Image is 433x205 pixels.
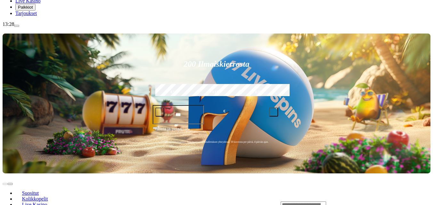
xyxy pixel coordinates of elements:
span: € [223,108,225,114]
span: € [158,125,160,129]
span: Suositut [20,190,41,196]
button: menu [14,25,19,27]
a: Suositut [15,188,45,198]
a: Kolikkopelit [15,194,54,203]
button: minus icon [155,108,164,117]
span: Palkkiot [18,5,33,10]
button: Palkkiot [15,4,36,11]
span: Kolikkopelit [20,196,51,201]
label: €250 [239,83,279,102]
button: next slide [8,183,13,185]
button: Talleta ja pelaa [153,125,281,138]
label: €50 [154,83,194,102]
span: 13:28 [3,21,14,27]
label: €150 [196,83,237,102]
span: Talleta ja pelaa [155,126,182,137]
a: Tarjoukset [15,11,37,16]
button: plus icon [269,108,278,117]
button: prev slide [3,183,8,185]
